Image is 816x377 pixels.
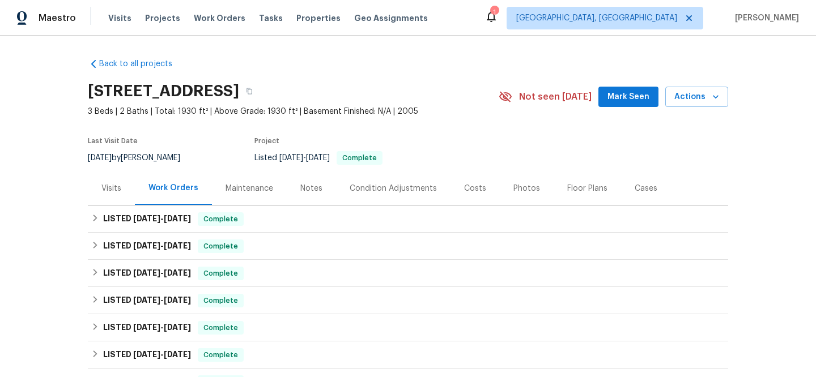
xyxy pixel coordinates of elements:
[88,314,728,341] div: LISTED [DATE]-[DATE]Complete
[103,348,191,362] h6: LISTED
[133,296,191,304] span: -
[635,183,657,194] div: Cases
[88,138,138,144] span: Last Visit Date
[103,321,191,335] h6: LISTED
[306,154,330,162] span: [DATE]
[88,260,728,287] div: LISTED [DATE]-[DATE]Complete
[88,151,194,165] div: by [PERSON_NAME]
[133,215,160,222] span: [DATE]
[164,350,191,358] span: [DATE]
[513,183,540,194] div: Photos
[108,12,131,24] span: Visits
[199,295,243,306] span: Complete
[279,154,330,162] span: -
[279,154,303,162] span: [DATE]
[88,85,239,97] h2: [STREET_ADDRESS]
[88,205,728,233] div: LISTED [DATE]-[DATE]Complete
[39,12,76,24] span: Maestro
[103,239,191,253] h6: LISTED
[133,242,160,250] span: [DATE]
[730,12,799,24] span: [PERSON_NAME]
[490,7,498,18] div: 1
[354,12,428,24] span: Geo Assignments
[145,12,180,24] span: Projects
[88,233,728,260] div: LISTED [DATE]-[DATE]Complete
[567,183,607,194] div: Floor Plans
[199,349,243,361] span: Complete
[199,241,243,252] span: Complete
[259,14,283,22] span: Tasks
[133,215,191,222] span: -
[464,183,486,194] div: Costs
[148,182,198,194] div: Work Orders
[133,296,160,304] span: [DATE]
[239,81,260,101] button: Copy Address
[103,212,191,226] h6: LISTED
[133,323,160,331] span: [DATE]
[88,341,728,369] div: LISTED [DATE]-[DATE]Complete
[199,322,243,333] span: Complete
[101,183,121,194] div: Visits
[516,12,677,24] span: [GEOGRAPHIC_DATA], [GEOGRAPHIC_DATA]
[350,183,437,194] div: Condition Adjustments
[338,155,381,161] span: Complete
[133,323,191,331] span: -
[254,138,279,144] span: Project
[133,242,191,250] span: -
[133,269,160,277] span: [DATE]
[254,154,382,162] span: Listed
[199,213,243,225] span: Complete
[296,12,341,24] span: Properties
[164,269,191,277] span: [DATE]
[607,90,649,104] span: Mark Seen
[103,294,191,307] h6: LISTED
[300,183,322,194] div: Notes
[674,90,719,104] span: Actions
[133,269,191,277] span: -
[665,87,728,108] button: Actions
[88,106,499,117] span: 3 Beds | 2 Baths | Total: 1930 ft² | Above Grade: 1930 ft² | Basement Finished: N/A | 2005
[133,350,160,358] span: [DATE]
[519,91,592,102] span: Not seen [DATE]
[598,87,658,108] button: Mark Seen
[88,287,728,314] div: LISTED [DATE]-[DATE]Complete
[164,296,191,304] span: [DATE]
[164,215,191,222] span: [DATE]
[103,267,191,280] h6: LISTED
[164,242,191,250] span: [DATE]
[199,268,243,279] span: Complete
[194,12,245,24] span: Work Orders
[226,183,273,194] div: Maintenance
[88,154,112,162] span: [DATE]
[133,350,191,358] span: -
[164,323,191,331] span: [DATE]
[88,58,197,70] a: Back to all projects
